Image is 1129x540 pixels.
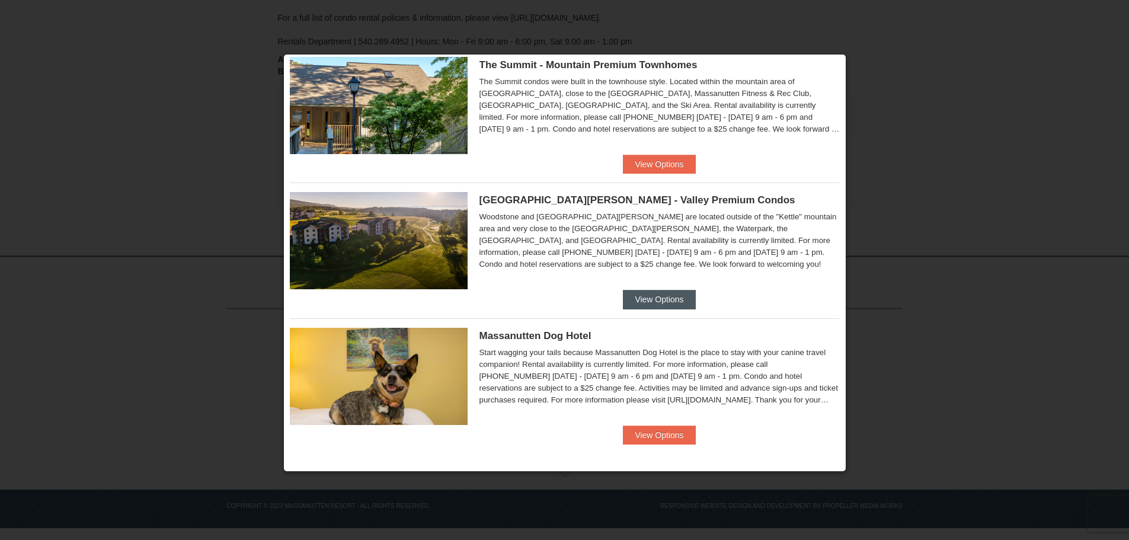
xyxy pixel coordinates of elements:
span: [GEOGRAPHIC_DATA][PERSON_NAME] - Valley Premium Condos [479,194,795,206]
button: View Options [623,155,695,174]
button: View Options [623,426,695,445]
img: 27428181-5-81c892a3.jpg [290,328,468,425]
div: Start wagging your tails because Massanutten Dog Hotel is the place to stay with your canine trav... [479,347,840,406]
button: View Options [623,290,695,309]
span: Massanutten Dog Hotel [479,330,591,341]
img: 19219041-4-ec11c166.jpg [290,192,468,289]
div: The Summit condos were built in the townhouse style. Located within the mountain area of [GEOGRAP... [479,76,840,135]
div: Woodstone and [GEOGRAPHIC_DATA][PERSON_NAME] are located outside of the "Kettle" mountain area an... [479,211,840,270]
span: The Summit - Mountain Premium Townhomes [479,59,698,71]
img: 19219034-1-0eee7e00.jpg [290,57,468,154]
